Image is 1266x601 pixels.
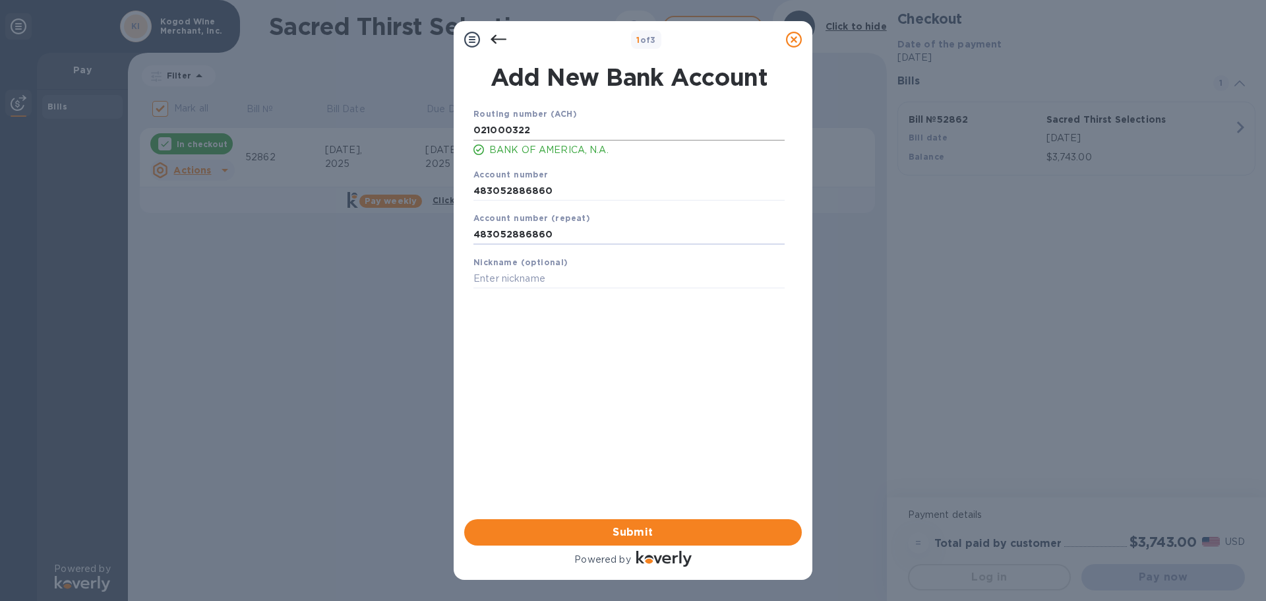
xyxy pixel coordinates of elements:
b: of 3 [636,35,656,45]
input: Enter account number [473,181,785,201]
button: Submit [464,519,802,546]
p: BANK OF AMERICA, N.A. [489,143,785,157]
p: Powered by [574,553,630,567]
span: 1 [636,35,640,45]
input: Enter nickname [473,269,785,289]
b: Account number [473,170,549,179]
b: Account number (repeat) [473,213,590,223]
input: Enter routing number [473,121,785,141]
b: Nickname (optional) [473,257,568,267]
input: Enter account number [473,225,785,245]
h1: Add New Bank Account [466,63,793,91]
img: Logo [636,551,692,567]
b: Routing number (ACH) [473,109,577,119]
span: Submit [475,524,791,540]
